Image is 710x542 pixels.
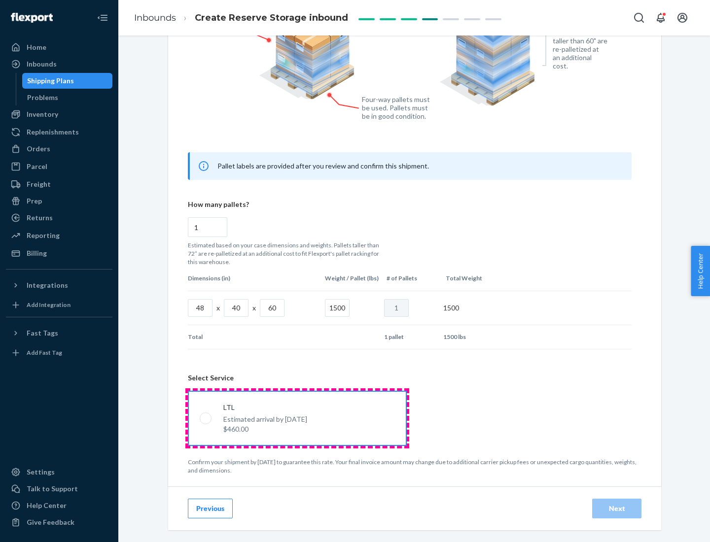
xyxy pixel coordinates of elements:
button: Previous [188,499,233,518]
div: Orders [27,144,50,154]
a: Reporting [6,228,112,243]
th: Weight / Pallet (lbs) [321,266,383,290]
button: Open account menu [673,8,692,28]
div: Add Fast Tag [27,348,62,357]
a: Add Fast Tag [6,345,112,361]
div: Freight [27,179,51,189]
a: Prep [6,193,112,209]
a: Add Integration [6,297,112,313]
div: Fast Tags [27,328,58,338]
div: Inbounds [27,59,57,69]
div: Billing [27,248,47,258]
button: Open notifications [651,8,671,28]
div: Problems [27,93,58,102]
p: How many pallets? [188,200,632,209]
button: Help Center [691,246,710,296]
div: Home [27,42,46,52]
div: Parcel [27,162,47,171]
div: Returns [27,213,53,223]
span: Create Reserve Storage inbound [195,12,348,23]
img: Flexport logo [11,13,53,23]
a: Shipping Plans [22,73,113,89]
p: Estimated arrival by [DATE] [223,414,307,424]
p: LTL [223,403,307,412]
button: Next [592,499,641,518]
div: Talk to Support [27,484,78,494]
div: Settings [27,467,55,477]
p: Confirm your shipment by [DATE] to guarantee this rate. Your final invoice amount may change due ... [188,458,641,474]
a: Replenishments [6,124,112,140]
ol: breadcrumbs [126,3,356,33]
th: Dimensions (in) [188,266,321,290]
button: Open Search Box [629,8,649,28]
td: Total [188,325,321,349]
p: Estimated based on your case dimensions and weights. Pallets taller than 72” are re-palletized at... [188,241,385,266]
div: Add Integration [27,301,71,309]
div: Reporting [27,231,60,240]
a: Talk to Support [6,481,112,497]
a: Home [6,39,112,55]
div: Help Center [27,501,67,510]
div: Prep [27,196,42,206]
p: $460.00 [223,424,307,434]
button: Close Navigation [93,8,112,28]
div: Inventory [27,109,58,119]
th: Total Weight [442,266,501,290]
div: Give Feedback [27,517,74,527]
a: Help Center [6,498,112,513]
td: 1500 lbs [439,325,498,349]
div: Next [601,504,633,513]
header: Select Service [188,373,641,383]
div: Replenishments [27,127,79,137]
td: 1 pallet [380,325,439,349]
div: Integrations [27,280,68,290]
p: x [252,303,256,313]
span: Pallet labels are provided after you review and confirm this shipment. [217,162,429,170]
button: Integrations [6,277,112,293]
a: Problems [22,90,113,105]
a: Billing [6,245,112,261]
a: Inbounds [6,56,112,72]
a: Inventory [6,106,112,122]
a: Inbounds [134,12,176,23]
a: Freight [6,176,112,192]
p: x [216,303,220,313]
button: Give Feedback [6,514,112,530]
a: Orders [6,141,112,157]
a: Returns [6,210,112,226]
span: 1500 [443,304,459,312]
div: Shipping Plans [27,76,74,86]
figcaption: Four-way pallets must be used. Pallets must be in good condition. [362,95,430,120]
th: # of Pallets [383,266,442,290]
a: Parcel [6,159,112,174]
a: Settings [6,464,112,480]
button: Fast Tags [6,325,112,341]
